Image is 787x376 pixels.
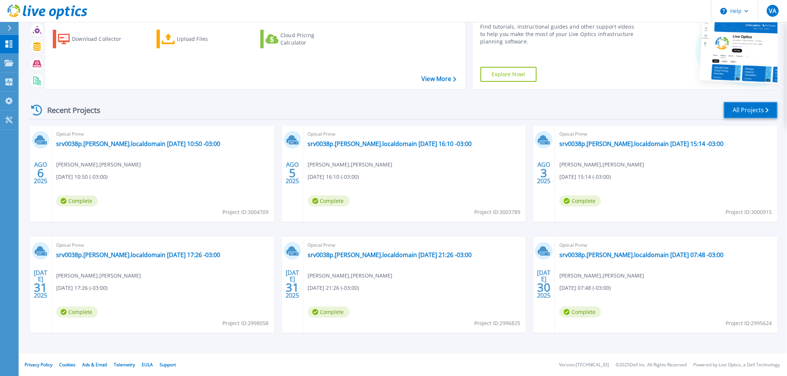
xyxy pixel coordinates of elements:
a: srv0038p.[PERSON_NAME].localdomain [DATE] 10:50 -03:00 [56,140,220,148]
a: View More [421,75,456,82]
a: Support [160,362,176,368]
a: All Projects [724,102,778,119]
span: [DATE] 16:10 (-03:00) [308,173,359,181]
a: Upload Files [157,30,240,48]
span: Project ID: 3003789 [474,208,520,216]
span: 30 [537,284,551,291]
span: [DATE] 15:14 (-03:00) [559,173,611,181]
span: [PERSON_NAME] , [PERSON_NAME] [559,161,644,169]
span: [DATE] 17:26 (-03:00) [56,284,107,292]
span: Project ID: 2995624 [726,319,772,327]
span: 31 [34,284,47,291]
a: Privacy Policy [25,362,52,368]
div: Recent Projects [29,101,110,119]
div: [DATE] 2025 [285,270,299,298]
span: Project ID: 2996825 [474,319,520,327]
span: Project ID: 3000915 [726,208,772,216]
a: Ads & Email [82,362,107,368]
span: [PERSON_NAME] , [PERSON_NAME] [56,161,141,169]
span: [DATE] 10:50 (-03:00) [56,173,107,181]
span: [PERSON_NAME] , [PERSON_NAME] [56,272,141,280]
div: Find tutorials, instructional guides and other support videos to help you make the most of your L... [481,23,637,45]
div: Cloud Pricing Calculator [280,32,340,46]
span: Optical Prime [56,241,270,249]
div: Download Collector [72,32,131,46]
span: Complete [56,307,98,318]
a: srv0038p.[PERSON_NAME].localdomain [DATE] 15:14 -03:00 [559,140,723,148]
span: Complete [559,195,601,207]
span: 5 [289,170,296,176]
span: Project ID: 3004709 [223,208,269,216]
span: Complete [308,195,350,207]
span: [DATE] 07:48 (-03:00) [559,284,611,292]
span: Optical Prime [559,241,773,249]
span: Optical Prime [308,241,522,249]
a: Cloud Pricing Calculator [260,30,343,48]
a: EULA [142,362,153,368]
div: AGO 2025 [33,159,48,187]
div: AGO 2025 [537,159,551,187]
a: srv0038p.[PERSON_NAME].localdomain [DATE] 17:26 -03:00 [56,251,220,259]
a: Download Collector [53,30,136,48]
span: Complete [56,195,98,207]
div: [DATE] 2025 [537,270,551,298]
span: Optical Prime [56,130,270,138]
li: Powered by Live Optics, a Dell Technology [694,363,780,367]
a: srv0038p.[PERSON_NAME].localdomain [DATE] 07:48 -03:00 [559,251,723,259]
span: Complete [559,307,601,318]
a: srv0038p.[PERSON_NAME].localdomain [DATE] 21:26 -03:00 [308,251,472,259]
span: Optical Prime [308,130,522,138]
li: Version: [TECHNICAL_ID] [559,363,609,367]
li: © 2025 Dell Inc. All Rights Reserved [616,363,687,367]
span: [PERSON_NAME] , [PERSON_NAME] [559,272,644,280]
span: VA [769,8,776,14]
span: [PERSON_NAME] , [PERSON_NAME] [308,272,393,280]
a: Explore Now! [481,67,537,82]
div: AGO 2025 [285,159,299,187]
span: Complete [308,307,350,318]
span: Optical Prime [559,130,773,138]
a: Cookies [59,362,76,368]
span: [PERSON_NAME] , [PERSON_NAME] [308,161,393,169]
span: Project ID: 2998058 [223,319,269,327]
a: Telemetry [114,362,135,368]
span: [DATE] 21:26 (-03:00) [308,284,359,292]
span: 31 [286,284,299,291]
span: 6 [37,170,44,176]
div: [DATE] 2025 [33,270,48,298]
span: 3 [541,170,547,176]
a: srv0038p.[PERSON_NAME].localdomain [DATE] 16:10 -03:00 [308,140,472,148]
div: Upload Files [177,32,237,46]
